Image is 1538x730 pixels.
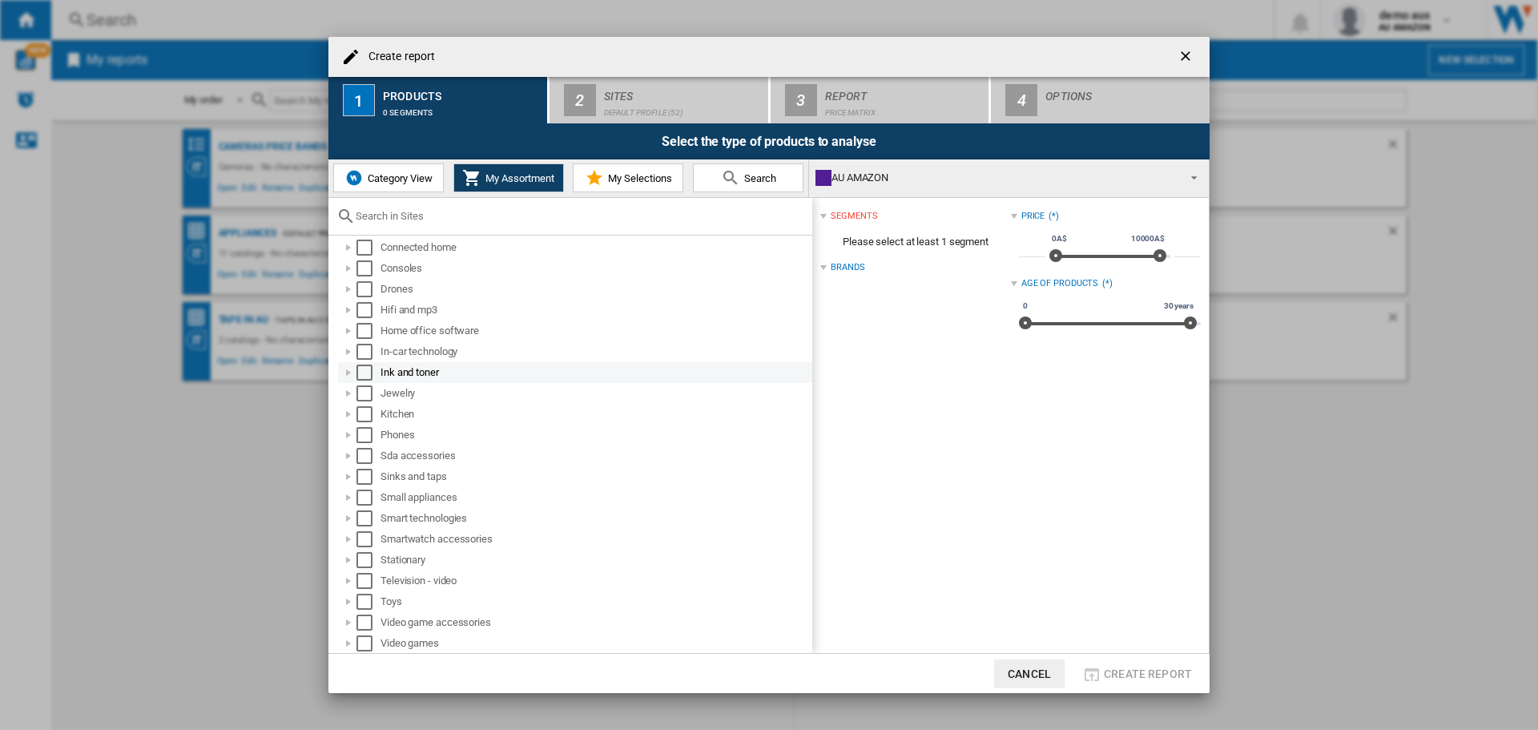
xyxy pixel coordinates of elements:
md-checkbox: Select [356,510,380,526]
div: Video game accessories [380,615,810,631]
md-checkbox: Select [356,573,380,589]
md-checkbox: Select [356,281,380,297]
span: My Selections [604,172,672,184]
div: Products [383,83,541,100]
div: Sda accessories [380,448,810,464]
md-checkbox: Select [356,427,380,443]
md-checkbox: Select [356,635,380,651]
md-checkbox: Select [356,490,380,506]
button: 2 Sites Default profile (52) [550,77,770,123]
div: Report [825,83,983,100]
div: Drones [380,281,810,297]
span: 10000A$ [1129,232,1167,245]
div: 0 segments [383,100,541,117]
div: Sites [604,83,762,100]
md-checkbox: Select [356,344,380,360]
div: Smartwatch accessories [380,531,810,547]
md-checkbox: Select [356,615,380,631]
div: In-car technology [380,344,810,360]
md-checkbox: Select [356,302,380,318]
div: 4 [1005,84,1037,116]
md-checkbox: Select [356,594,380,610]
div: Connected home [380,240,810,256]
img: wiser-icon-blue.png [344,168,364,188]
span: 0A$ [1049,232,1069,245]
div: Television - video [380,573,810,589]
button: 1 Products 0 segments [328,77,549,123]
div: Phones [380,427,810,443]
div: Jewelry [380,385,810,401]
md-checkbox: Select [356,260,380,276]
md-checkbox: Select [356,531,380,547]
md-checkbox: Select [356,385,380,401]
div: Age of products [1021,277,1099,290]
button: Search [693,163,803,192]
button: 4 Options [991,77,1210,123]
md-checkbox: Select [356,552,380,568]
span: 0 [1021,300,1030,313]
span: 30 years [1162,300,1196,313]
div: 2 [564,84,596,116]
div: Home office software [380,323,810,339]
h4: Create report [360,49,435,65]
div: Sinks and taps [380,469,810,485]
button: Cancel [994,659,1065,688]
div: Ink and toner [380,365,810,381]
div: Price Matrix [825,100,983,117]
md-checkbox: Select [356,448,380,464]
input: Search in Sites [356,210,804,222]
button: Category View [333,163,444,192]
span: Search [740,172,776,184]
div: Default profile (52) [604,100,762,117]
div: Smart technologies [380,510,810,526]
button: Create report [1077,659,1197,688]
md-checkbox: Select [356,469,380,485]
button: My Assortment [453,163,564,192]
span: Create report [1104,667,1192,680]
div: AU AMAZON [815,167,1177,189]
span: My Assortment [481,172,554,184]
button: 3 Report Price Matrix [771,77,991,123]
md-checkbox: Select [356,323,380,339]
div: Kitchen [380,406,810,422]
md-checkbox: Select [356,406,380,422]
button: My Selections [573,163,683,192]
div: 1 [343,84,375,116]
div: Price [1021,210,1045,223]
div: Consoles [380,260,810,276]
button: getI18NText('BUTTONS.CLOSE_DIALOG') [1171,41,1203,73]
div: Select the type of products to analyse [328,123,1210,159]
div: 3 [785,84,817,116]
div: Video games [380,635,810,651]
span: Category View [364,172,433,184]
div: Stationary [380,552,810,568]
div: Options [1045,83,1203,100]
md-checkbox: Select [356,240,380,256]
div: Small appliances [380,490,810,506]
div: segments [831,210,877,223]
span: Please select at least 1 segment [820,227,1010,257]
div: Brands [831,261,864,274]
div: Toys [380,594,810,610]
ng-md-icon: getI18NText('BUTTONS.CLOSE_DIALOG') [1178,48,1197,67]
div: Hifi and mp3 [380,302,810,318]
md-checkbox: Select [356,365,380,381]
